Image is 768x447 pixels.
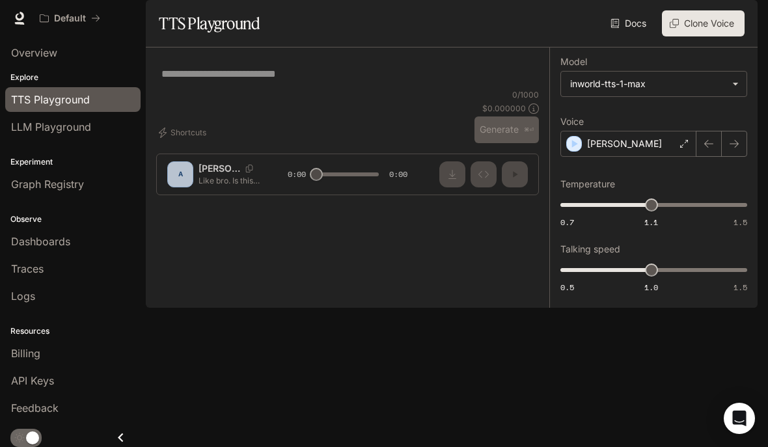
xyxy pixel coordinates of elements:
span: 0.7 [560,217,574,228]
p: Default [54,13,86,24]
span: 1.0 [644,282,658,293]
span: 1.5 [734,282,747,293]
span: 0.5 [560,282,574,293]
p: [PERSON_NAME] [587,137,662,150]
button: All workspaces [34,5,106,31]
p: Talking speed [560,245,620,254]
a: Docs [608,10,651,36]
div: Open Intercom Messenger [724,403,755,434]
span: 1.5 [734,217,747,228]
button: Clone Voice [662,10,745,36]
div: inworld-tts-1-max [570,77,726,90]
p: 0 / 1000 [512,89,539,100]
div: inworld-tts-1-max [561,72,747,96]
p: $ 0.000000 [482,103,526,114]
p: Voice [560,117,584,126]
p: Model [560,57,587,66]
p: Temperature [560,180,615,189]
button: Shortcuts [156,122,212,143]
span: 1.1 [644,217,658,228]
h1: TTS Playground [159,10,260,36]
